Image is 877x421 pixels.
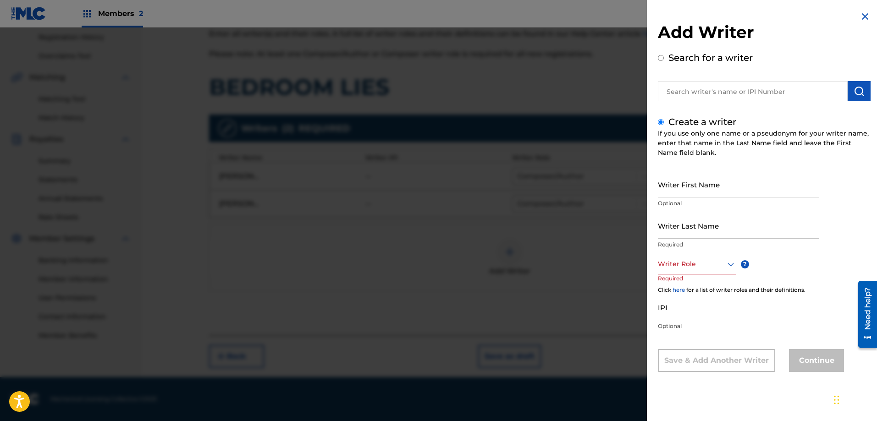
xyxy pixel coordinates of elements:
iframe: Chat Widget [831,377,877,421]
span: 2 [139,9,143,18]
label: Search for a writer [668,52,753,63]
img: Search Works [854,86,865,97]
span: ? [741,260,749,268]
label: Create a writer [668,116,736,127]
a: here [673,286,685,293]
input: Search writer's name or IPI Number [658,81,848,101]
p: Optional [658,199,819,208]
p: Optional [658,322,819,330]
div: Drag [834,386,839,414]
div: Click for a list of writer roles and their definitions. [658,286,871,294]
p: Required [658,241,819,249]
div: If you use only one name or a pseudonym for your writer name, enter that name in the Last Name fi... [658,129,871,158]
iframe: Resource Center [851,278,877,351]
span: Members [98,8,143,19]
p: Required [658,274,693,295]
h2: Add Writer [658,22,871,45]
img: Top Rightsholders [82,8,93,19]
img: MLC Logo [11,7,46,20]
